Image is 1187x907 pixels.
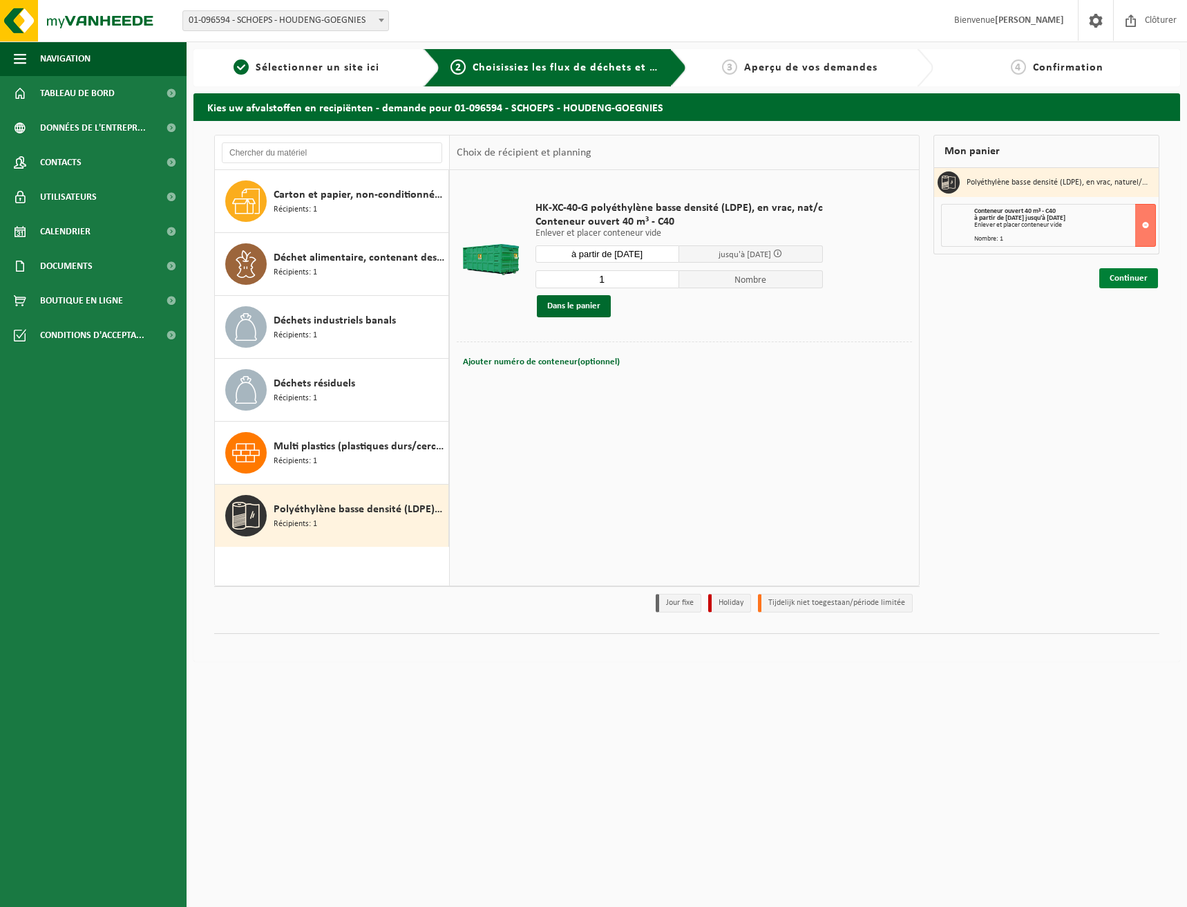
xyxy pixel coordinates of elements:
span: Récipients: 1 [274,266,317,279]
span: Déchets résiduels [274,375,355,392]
a: Continuer [1099,268,1158,288]
button: Carton et papier, non-conditionné (industriel) Récipients: 1 [215,170,449,233]
li: Holiday [708,594,751,613]
span: Conteneur ouvert 40 m³ - C40 [535,215,823,229]
span: 01-096594 - SCHOEPS - HOUDENG-GOEGNIES [182,10,389,31]
input: Sélectionnez date [535,245,679,263]
span: Conteneur ouvert 40 m³ - C40 [974,207,1056,215]
span: Polyéthylène basse densité (LDPE), en vrac, naturel/coloré (80/20) [274,501,445,518]
span: 1 [234,59,249,75]
span: Utilisateurs [40,180,97,214]
span: Récipients: 1 [274,329,317,342]
span: Tableau de bord [40,76,115,111]
div: Mon panier [933,135,1159,168]
span: 01-096594 - SCHOEPS - HOUDENG-GOEGNIES [183,11,388,30]
button: Multi plastics (plastiques durs/cerclages/EPS/film naturel/film mélange/PMC) Récipients: 1 [215,422,449,485]
span: Ajouter numéro de conteneur(optionnel) [463,357,620,366]
span: jusqu'à [DATE] [719,250,771,259]
span: Aperçu de vos demandes [744,62,877,73]
span: Récipients: 1 [274,392,317,405]
a: 1Sélectionner un site ici [200,59,412,76]
span: Carton et papier, non-conditionné (industriel) [274,187,445,203]
span: Données de l'entrepr... [40,111,146,145]
span: Déchet alimentaire, contenant des produits d'origine animale, non emballé, catégorie 3 [274,250,445,266]
span: HK-XC-40-G polyéthylène basse densité (LDPE), en vrac, nat/c [535,201,823,215]
span: 2 [450,59,466,75]
span: Récipients: 1 [274,455,317,468]
li: Tijdelijk niet toegestaan/période limitée [758,594,913,613]
span: Documents [40,249,93,283]
span: Récipients: 1 [274,203,317,216]
button: Déchets résiduels Récipients: 1 [215,359,449,422]
div: Enlever et placer conteneur vide [974,222,1155,229]
h2: Kies uw afvalstoffen en recipiënten - demande pour 01-096594 - SCHOEPS - HOUDENG-GOEGNIES [193,93,1180,120]
div: Choix de récipient et planning [450,135,598,170]
span: Boutique en ligne [40,283,123,318]
button: Ajouter numéro de conteneur(optionnel) [462,353,621,372]
span: Multi plastics (plastiques durs/cerclages/EPS/film naturel/film mélange/PMC) [274,438,445,455]
p: Enlever et placer conteneur vide [535,229,823,239]
span: 4 [1011,59,1026,75]
button: Déchets industriels banals Récipients: 1 [215,296,449,359]
span: Sélectionner un site ici [256,62,379,73]
span: 3 [722,59,737,75]
span: Contacts [40,145,82,180]
span: Navigation [40,41,91,76]
span: Conditions d'accepta... [40,318,144,353]
li: Jour fixe [656,594,701,613]
span: Déchets industriels banals [274,312,396,329]
span: Récipients: 1 [274,518,317,531]
strong: à partir de [DATE] jusqu'à [DATE] [974,214,1065,222]
strong: [PERSON_NAME] [995,15,1064,26]
button: Polyéthylène basse densité (LDPE), en vrac, naturel/coloré (80/20) Récipients: 1 [215,485,449,547]
span: Calendrier [40,214,91,249]
input: Chercher du matériel [222,142,442,163]
span: Nombre [679,270,823,288]
button: Dans le panier [537,295,611,317]
button: Déchet alimentaire, contenant des produits d'origine animale, non emballé, catégorie 3 Récipients: 1 [215,233,449,296]
div: Nombre: 1 [974,236,1155,243]
h3: Polyéthylène basse densité (LDPE), en vrac, naturel/coloré (80/20) [967,171,1148,194]
span: Choisissiez les flux de déchets et récipients [473,62,703,73]
span: Confirmation [1033,62,1103,73]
